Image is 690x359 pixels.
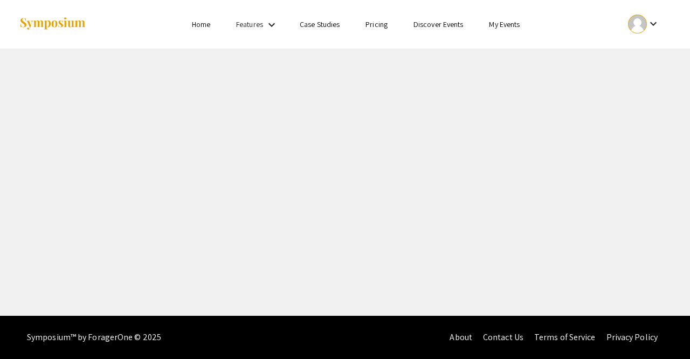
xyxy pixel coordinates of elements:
[365,19,388,29] a: Pricing
[644,310,682,351] iframe: Chat
[647,17,660,30] mat-icon: Expand account dropdown
[300,19,340,29] a: Case Studies
[606,331,658,343] a: Privacy Policy
[27,316,161,359] div: Symposium™ by ForagerOne © 2025
[489,19,520,29] a: My Events
[450,331,472,343] a: About
[236,19,263,29] a: Features
[192,19,210,29] a: Home
[413,19,464,29] a: Discover Events
[534,331,596,343] a: Terms of Service
[483,331,523,343] a: Contact Us
[265,18,278,31] mat-icon: Expand Features list
[19,17,86,31] img: Symposium by ForagerOne
[617,12,671,36] button: Expand account dropdown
